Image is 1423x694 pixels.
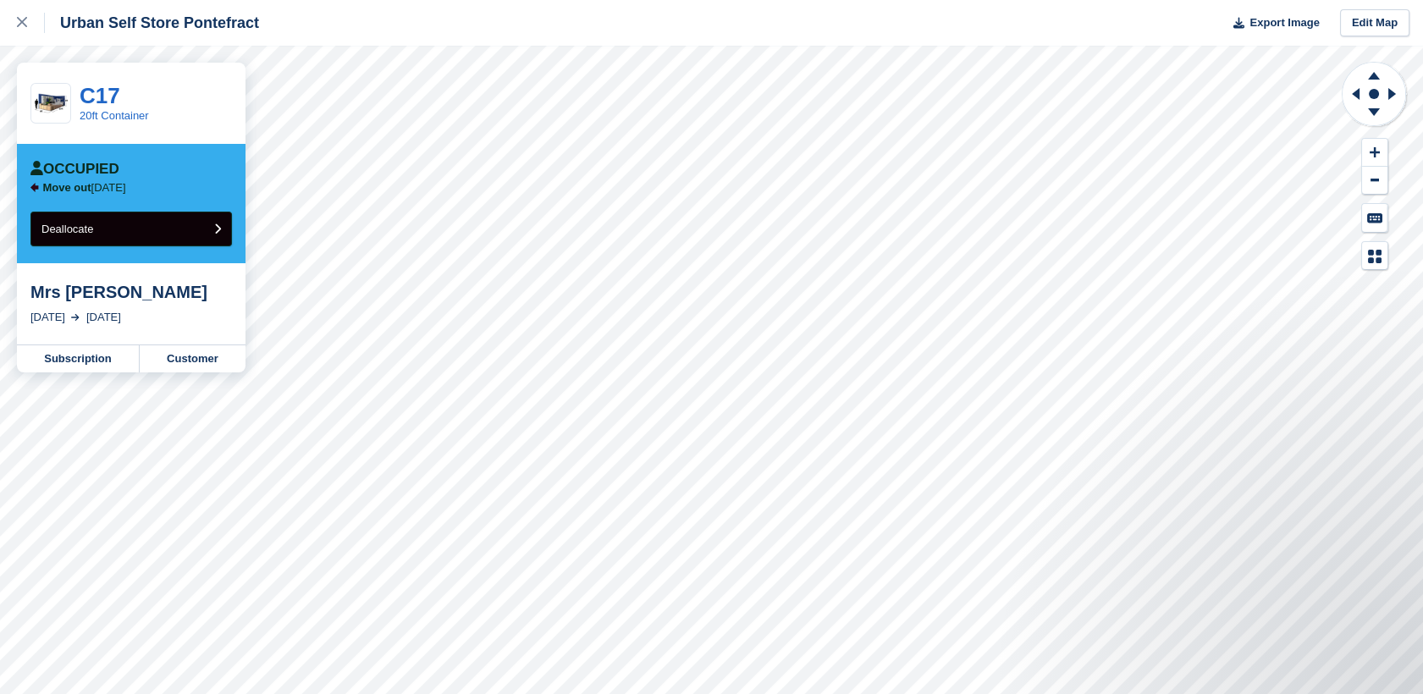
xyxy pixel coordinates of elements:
[1362,167,1387,195] button: Zoom Out
[1249,14,1319,31] span: Export Image
[1362,242,1387,270] button: Map Legend
[31,89,70,118] img: 20-ft-container.jpg
[1362,204,1387,232] button: Keyboard Shortcuts
[43,181,126,195] p: [DATE]
[17,345,140,372] a: Subscription
[30,212,232,246] button: Deallocate
[41,223,93,235] span: Deallocate
[30,309,65,326] div: [DATE]
[30,183,39,192] img: arrow-left-icn-90495f2de72eb5bd0bd1c3c35deca35cc13f817d75bef06ecd7c0b315636ce7e.svg
[86,309,121,326] div: [DATE]
[45,13,259,33] div: Urban Self Store Pontefract
[80,109,149,122] a: 20ft Container
[71,314,80,321] img: arrow-right-light-icn-cde0832a797a2874e46488d9cf13f60e5c3a73dbe684e267c42b8395dfbc2abf.svg
[140,345,245,372] a: Customer
[43,181,91,194] span: Move out
[30,282,232,302] div: Mrs [PERSON_NAME]
[30,161,119,178] div: Occupied
[1223,9,1320,37] button: Export Image
[1362,139,1387,167] button: Zoom In
[1340,9,1409,37] a: Edit Map
[80,83,120,108] a: C17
